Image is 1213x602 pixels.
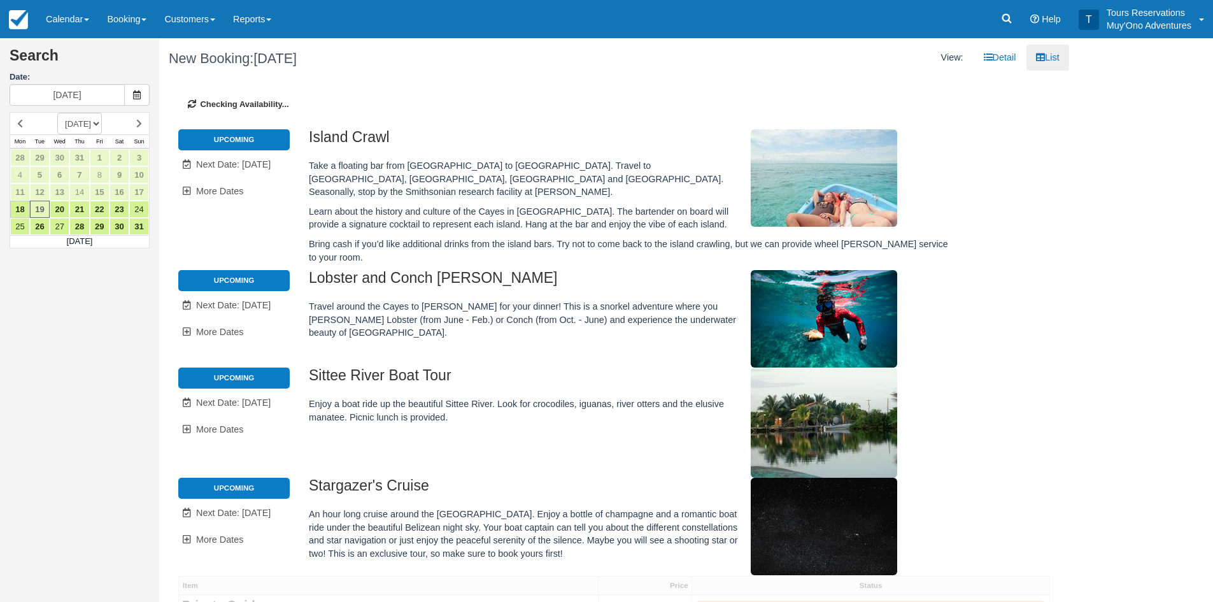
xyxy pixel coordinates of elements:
[90,135,110,149] th: Fri
[10,48,150,71] h2: Search
[110,201,129,218] a: 23
[69,166,89,183] a: 7
[1107,19,1191,32] p: Muy'Ono Adventures
[129,149,149,166] a: 3
[110,183,129,201] a: 16
[10,135,30,149] th: Mon
[309,159,958,199] p: Take a floating bar from [GEOGRAPHIC_DATA] to [GEOGRAPHIC_DATA]. Travel to [GEOGRAPHIC_DATA], [GE...
[1042,14,1061,24] span: Help
[110,218,129,235] a: 30
[10,149,30,166] a: 28
[253,50,297,66] span: [DATE]
[1079,10,1099,30] div: T
[10,183,30,201] a: 11
[110,166,129,183] a: 9
[30,135,50,149] th: Tue
[129,218,149,235] a: 31
[599,577,692,594] a: Price
[178,478,290,498] li: Upcoming
[178,129,290,150] li: Upcoming
[751,129,897,227] img: M305-1
[751,368,897,478] img: M307-1
[90,149,110,166] a: 1
[90,166,110,183] a: 8
[309,478,958,501] h2: Stargazer's Cruise
[178,292,290,319] a: Next Date: [DATE]
[196,508,271,518] span: Next Date: [DATE]
[50,201,69,218] a: 20
[309,238,958,264] p: Bring cash if you’d like additional drinks from the island bars. Try not to come back to the isla...
[129,135,149,149] th: Sun
[178,152,290,178] a: Next Date: [DATE]
[1026,45,1068,71] a: List
[9,10,28,29] img: checkfront-main-nav-mini-logo.png
[69,218,89,235] a: 28
[10,236,150,248] td: [DATE]
[69,183,89,201] a: 14
[50,149,69,166] a: 30
[179,577,598,594] a: Item
[129,166,149,183] a: 10
[129,201,149,218] a: 24
[30,166,50,183] a: 5
[932,45,973,71] li: View:
[50,218,69,235] a: 27
[30,183,50,201] a: 12
[10,201,30,218] a: 18
[69,135,89,149] th: Thu
[178,390,290,416] a: Next Date: [DATE]
[196,159,271,169] span: Next Date: [DATE]
[974,45,1026,71] a: Detail
[178,368,290,388] li: Upcoming
[69,149,89,166] a: 31
[751,478,897,575] img: M308-1
[50,166,69,183] a: 6
[196,424,243,434] span: More Dates
[309,368,958,391] h2: Sittee River Boat Tour
[30,201,50,218] a: 19
[30,149,50,166] a: 29
[10,71,150,83] label: Date:
[90,183,110,201] a: 15
[110,135,129,149] th: Sat
[309,205,958,231] p: Learn about the history and culture of the Cayes in [GEOGRAPHIC_DATA]. The bartender on board wil...
[196,534,243,545] span: More Dates
[751,270,897,368] img: M306-1
[90,218,110,235] a: 29
[69,201,89,218] a: 21
[129,183,149,201] a: 17
[196,186,243,196] span: More Dates
[50,135,69,149] th: Wed
[309,300,958,340] p: Travel around the Cayes to [PERSON_NAME] for your dinner! This is a snorkel adventure where you [...
[309,270,958,294] h2: Lobster and Conch [PERSON_NAME]
[309,398,958,424] p: Enjoy a boat ride up the beautiful Sittee River. Look for crocodiles, iguanas, river otters and t...
[110,149,129,166] a: 2
[1107,6,1191,19] p: Tours Reservations
[169,51,604,66] h1: New Booking:
[90,201,110,218] a: 22
[178,500,290,526] a: Next Date: [DATE]
[309,129,958,153] h2: Island Crawl
[10,218,30,235] a: 25
[30,218,50,235] a: 26
[196,300,271,310] span: Next Date: [DATE]
[50,183,69,201] a: 13
[1030,15,1039,24] i: Help
[309,508,958,560] p: An hour long cruise around the [GEOGRAPHIC_DATA]. Enjoy a bottle of champagne and a romantic boat...
[178,270,290,290] li: Upcoming
[10,166,30,183] a: 4
[692,577,1049,594] a: Status
[196,398,271,408] span: Next Date: [DATE]
[196,327,243,337] span: More Dates
[169,80,1060,130] div: Checking Availability...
